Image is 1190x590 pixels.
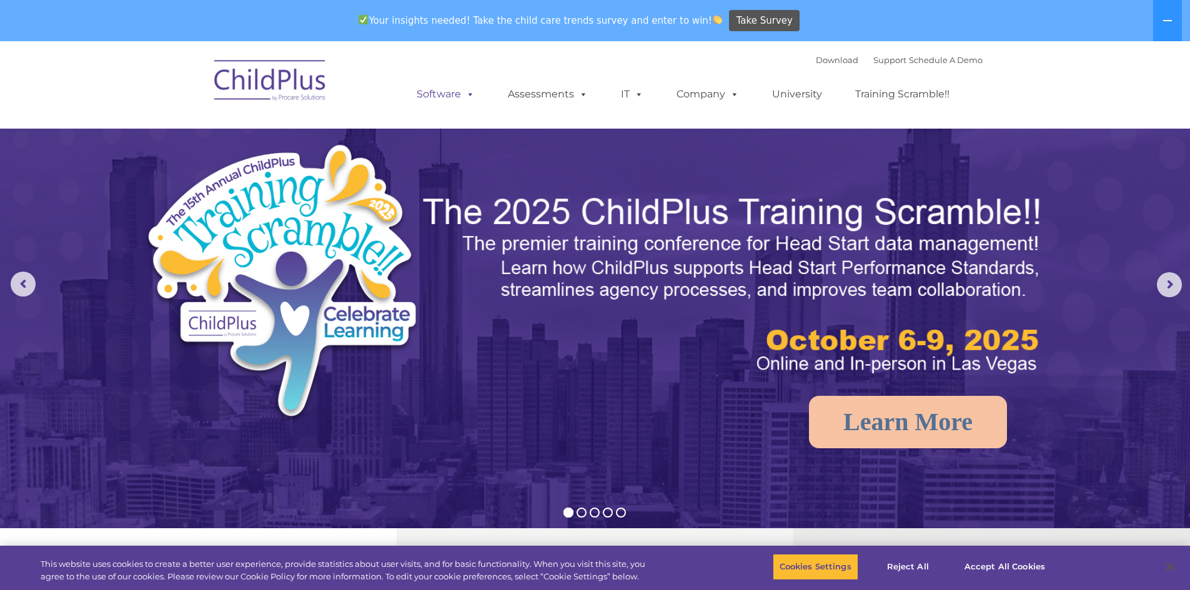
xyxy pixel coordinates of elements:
div: This website uses cookies to create a better user experience, provide statistics about user visit... [41,558,655,583]
a: University [760,82,835,107]
a: Schedule A Demo [909,55,983,65]
button: Reject All [869,554,947,580]
a: Take Survey [729,10,800,32]
a: Assessments [495,82,600,107]
a: Learn More [809,396,1007,448]
a: Training Scramble!! [843,82,962,107]
span: Phone number [174,134,227,143]
img: ✅ [359,15,368,24]
img: ChildPlus by Procare Solutions [208,51,333,114]
a: Download [816,55,858,65]
a: Company [664,82,751,107]
img: 👏 [713,15,722,24]
span: Last name [174,82,212,92]
button: Close [1156,553,1184,581]
a: Support [873,55,906,65]
button: Accept All Cookies [958,554,1052,580]
span: Take Survey [736,10,793,32]
font: | [816,55,983,65]
a: Software [404,82,487,107]
span: Your insights needed! Take the child care trends survey and enter to win! [354,8,728,32]
a: IT [608,82,656,107]
button: Cookies Settings [773,554,858,580]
